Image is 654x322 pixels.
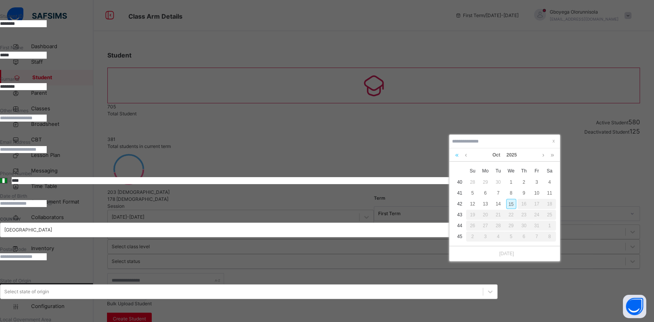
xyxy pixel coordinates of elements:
div: 13 [480,199,491,209]
td: October 11, 2025 [543,188,556,198]
div: 2 [519,177,529,187]
div: 19 [466,210,479,220]
td: October 5, 2025 [466,188,479,198]
td: November 2, 2025 [466,231,479,242]
th: Sat [543,165,556,177]
td: October 1, 2025 [505,177,517,188]
a: Next month (PageDown) [540,148,546,162]
td: October 31, 2025 [530,220,543,231]
td: 40 [453,177,466,188]
td: October 22, 2025 [505,209,517,220]
div: 22 [505,210,517,220]
th: Wed [505,165,517,177]
div: 30 [493,177,503,187]
th: Thu [517,165,530,177]
div: 7 [493,188,503,198]
div: 25 [543,210,556,220]
td: October 28, 2025 [492,220,505,231]
div: 8 [543,231,556,242]
td: October 26, 2025 [466,220,479,231]
div: 17 [530,199,543,209]
td: October 20, 2025 [479,209,492,220]
div: 5 [468,188,478,198]
th: Tue [492,165,505,177]
span: We [505,167,517,174]
div: 3 [479,231,492,242]
th: Sun [466,165,479,177]
td: October 15, 2025 [505,198,517,209]
a: [DATE] [495,250,514,257]
div: 1 [506,177,516,187]
td: 43 [453,209,466,220]
td: November 6, 2025 [517,231,530,242]
td: October 21, 2025 [492,209,505,220]
div: 7 [530,231,543,242]
td: 45 [453,231,466,242]
td: 44 [453,220,466,231]
td: October 13, 2025 [479,198,492,209]
td: November 7, 2025 [530,231,543,242]
span: Tu [492,167,505,174]
td: October 10, 2025 [530,188,543,198]
td: October 8, 2025 [505,188,517,198]
a: Previous month (PageUp) [463,148,469,162]
div: 4 [545,177,555,187]
td: October 27, 2025 [479,220,492,231]
td: October 18, 2025 [543,198,556,209]
th: Fri [530,165,543,177]
a: Last year (Control + left) [453,148,461,162]
div: Select state of origin [4,288,49,295]
td: September 30, 2025 [492,177,505,188]
td: October 19, 2025 [466,209,479,220]
div: 29 [505,221,517,231]
th: Mon [479,165,492,177]
td: 42 [453,198,466,209]
div: 6 [517,231,530,242]
td: November 1, 2025 [543,220,556,231]
div: 28 [492,221,505,231]
td: October 6, 2025 [479,188,492,198]
td: November 8, 2025 [543,231,556,242]
td: October 12, 2025 [466,198,479,209]
td: October 24, 2025 [530,209,543,220]
td: November 5, 2025 [505,231,517,242]
td: October 2, 2025 [517,177,530,188]
div: 12 [468,199,478,209]
td: October 23, 2025 [517,209,530,220]
td: October 9, 2025 [517,188,530,198]
td: September 29, 2025 [479,177,492,188]
td: September 28, 2025 [466,177,479,188]
div: 3 [532,177,542,187]
span: Sa [543,167,556,174]
td: October 17, 2025 [530,198,543,209]
div: 4 [492,231,505,242]
td: October 3, 2025 [530,177,543,188]
div: 14 [493,199,503,209]
div: 30 [517,221,530,231]
div: 11 [545,188,555,198]
div: 21 [492,210,505,220]
div: 20 [479,210,492,220]
td: 41 [453,188,466,198]
div: 28 [468,177,478,187]
span: Th [517,167,530,174]
td: October 4, 2025 [543,177,556,188]
div: 27 [479,221,492,231]
span: Mo [479,167,492,174]
button: Open asap [623,295,646,318]
span: Su [466,167,479,174]
td: October 29, 2025 [505,220,517,231]
td: October 16, 2025 [517,198,530,209]
div: 18 [543,199,556,209]
div: 8 [506,188,516,198]
div: 15 [506,199,516,209]
div: 31 [530,221,543,231]
div: 6 [480,188,491,198]
div: 1 [543,221,556,231]
td: October 14, 2025 [492,198,505,209]
div: 2 [466,231,479,242]
span: Fr [530,167,543,174]
div: 10 [532,188,542,198]
div: 23 [517,210,530,220]
td: October 7, 2025 [492,188,505,198]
